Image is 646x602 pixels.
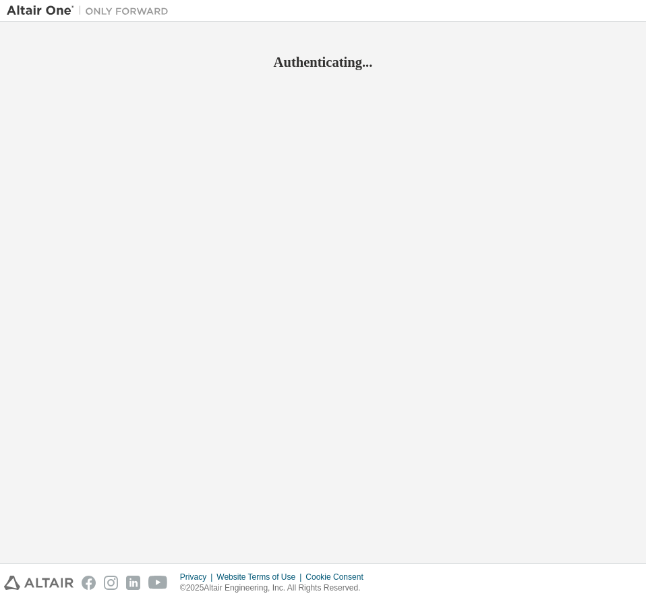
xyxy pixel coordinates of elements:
img: linkedin.svg [126,576,140,590]
img: instagram.svg [104,576,118,590]
div: Website Terms of Use [216,572,305,582]
img: youtube.svg [148,576,168,590]
p: © 2025 Altair Engineering, Inc. All Rights Reserved. [180,582,372,594]
div: Privacy [180,572,216,582]
div: Cookie Consent [305,572,371,582]
img: facebook.svg [82,576,96,590]
h2: Authenticating... [7,53,639,71]
img: altair_logo.svg [4,576,74,590]
img: Altair One [7,4,175,18]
